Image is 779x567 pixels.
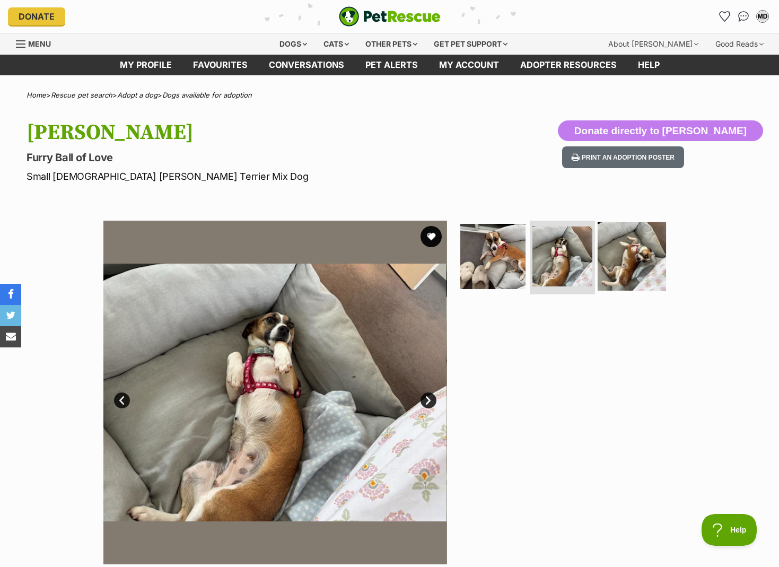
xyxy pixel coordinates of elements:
[558,120,763,142] button: Donate directly to [PERSON_NAME]
[103,221,447,564] img: Photo of Lillie Uffelman
[8,7,65,25] a: Donate
[754,8,771,25] button: My account
[182,55,258,75] a: Favourites
[421,226,442,247] button: favourite
[27,150,475,165] p: Furry Ball of Love
[272,33,314,55] div: Dogs
[738,11,749,22] img: chat-41dd97257d64d25036548639549fe6c8038ab92f7586957e7f3b1b290dea8141.svg
[27,91,46,99] a: Home
[708,33,771,55] div: Good Reads
[716,8,733,25] a: Favourites
[117,91,157,99] a: Adopt a dog
[316,33,356,55] div: Cats
[109,55,182,75] a: My profile
[339,6,441,27] a: PetRescue
[735,8,752,25] a: Conversations
[428,55,510,75] a: My account
[601,33,706,55] div: About [PERSON_NAME]
[460,224,526,289] img: Photo of Lillie Uffelman
[355,55,428,75] a: Pet alerts
[339,6,441,27] img: logo-e224e6f780fb5917bec1dbf3a21bbac754714ae5b6737aabdf751b685950b380.svg
[162,91,252,99] a: Dogs available for adoption
[426,33,515,55] div: Get pet support
[51,91,112,99] a: Rescue pet search
[757,11,768,22] div: MD
[258,55,355,75] a: conversations
[27,120,475,145] h1: [PERSON_NAME]
[114,392,130,408] a: Prev
[716,8,771,25] ul: Account quick links
[358,33,425,55] div: Other pets
[27,169,475,184] p: Small [DEMOGRAPHIC_DATA] [PERSON_NAME] Terrier Mix Dog
[510,55,627,75] a: Adopter resources
[16,33,58,53] a: Menu
[421,392,436,408] a: Next
[702,514,758,546] iframe: Help Scout Beacon - Open
[562,146,684,168] button: Print an adoption poster
[598,222,666,290] img: Photo of Lillie Uffelman
[28,39,51,48] span: Menu
[532,226,592,286] img: Photo of Lillie Uffelman
[627,55,670,75] a: Help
